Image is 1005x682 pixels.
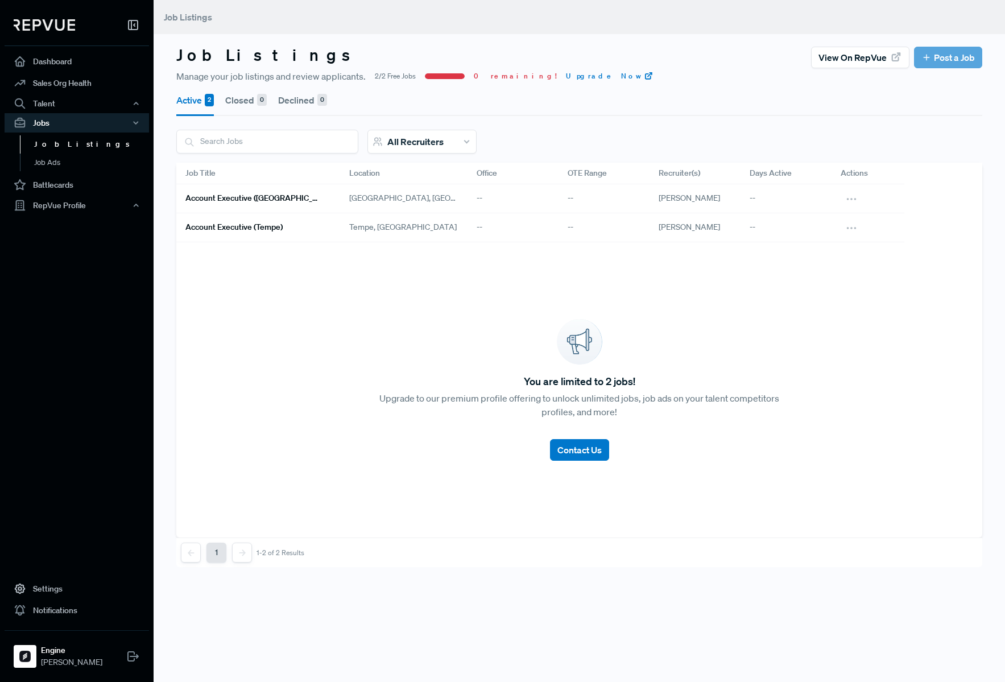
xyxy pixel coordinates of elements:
button: Active 2 [176,84,214,116]
button: 1 [206,543,226,563]
img: RepVue [14,19,75,31]
span: You are limited to 2 jobs! [524,374,635,389]
div: -- [468,184,559,213]
span: Days Active [750,167,792,179]
button: Closed 0 [225,84,267,116]
div: 2 [205,94,214,106]
span: 0 remaining! [474,71,557,81]
strong: Engine [41,644,102,656]
button: Previous [181,543,201,563]
a: EngineEngine[PERSON_NAME] [5,630,149,673]
div: -- [559,213,650,242]
div: -- [559,184,650,213]
h3: Job Listings [176,46,361,65]
button: Talent [5,94,149,113]
button: RepVue Profile [5,196,149,215]
input: Search Jobs [177,130,358,152]
a: Dashboard [5,51,149,72]
span: Tempe, [GEOGRAPHIC_DATA] [349,221,457,233]
h6: Account Executive ([GEOGRAPHIC_DATA]) [185,193,322,203]
a: Battlecards [5,174,149,196]
a: Account Executive (Tempe) [185,218,322,237]
span: Job Listings [164,11,212,23]
button: View on RepVue [811,47,909,68]
div: -- [468,213,559,242]
span: Location [349,167,380,179]
a: Job Listings [20,135,164,154]
span: [PERSON_NAME] [41,656,102,668]
div: -- [741,184,832,213]
div: -- [741,213,832,242]
h6: Account Executive (Tempe) [185,222,283,232]
a: Account Executive ([GEOGRAPHIC_DATA]) [185,189,322,208]
button: Declined 0 [278,84,327,116]
span: Actions [841,167,868,179]
button: Contact Us [550,439,609,461]
div: 0 [317,94,327,106]
span: Recruiter(s) [659,167,700,179]
div: 1-2 of 2 Results [257,549,304,557]
a: Upgrade Now [566,71,654,81]
span: View on RepVue [818,51,887,64]
span: 2/2 Free Jobs [375,71,416,81]
nav: pagination [181,543,304,563]
span: [PERSON_NAME] [659,222,720,232]
button: Next [232,543,252,563]
span: [GEOGRAPHIC_DATA], [GEOGRAPHIC_DATA] [349,192,458,204]
p: Upgrade to our premium profile offering to unlock unlimited jobs, job ads on your talent competit... [378,391,781,419]
span: OTE Range [568,167,607,179]
a: Settings [5,578,149,600]
button: Jobs [5,113,149,133]
span: Office [477,167,497,179]
img: Engine [16,647,34,666]
a: Notifications [5,600,149,621]
a: Job Ads [20,154,164,172]
span: Job Title [185,167,216,179]
div: 0 [257,94,267,106]
span: Contact Us [557,444,602,456]
a: Sales Org Health [5,72,149,94]
img: announcement [557,319,602,365]
a: Contact Us [550,430,609,461]
span: [PERSON_NAME] [659,193,720,203]
span: All Recruiters [387,136,444,147]
span: Manage your job listings and review applicants. [176,69,366,83]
